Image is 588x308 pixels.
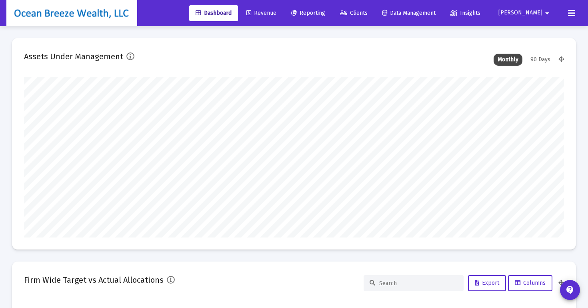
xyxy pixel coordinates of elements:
[189,5,238,21] a: Dashboard
[508,275,552,291] button: Columns
[334,5,374,21] a: Clients
[196,10,232,16] span: Dashboard
[340,10,368,16] span: Clients
[246,10,276,16] span: Revenue
[526,54,554,66] div: 90 Days
[542,5,552,21] mat-icon: arrow_drop_down
[24,50,123,63] h2: Assets Under Management
[498,10,542,16] span: [PERSON_NAME]
[515,280,546,286] span: Columns
[240,5,283,21] a: Revenue
[444,5,487,21] a: Insights
[565,285,575,295] mat-icon: contact_support
[382,10,436,16] span: Data Management
[494,54,522,66] div: Monthly
[285,5,332,21] a: Reporting
[468,275,506,291] button: Export
[24,274,164,286] h2: Firm Wide Target vs Actual Allocations
[450,10,480,16] span: Insights
[12,5,131,21] img: Dashboard
[376,5,442,21] a: Data Management
[489,5,562,21] button: [PERSON_NAME]
[379,280,458,287] input: Search
[475,280,499,286] span: Export
[291,10,325,16] span: Reporting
